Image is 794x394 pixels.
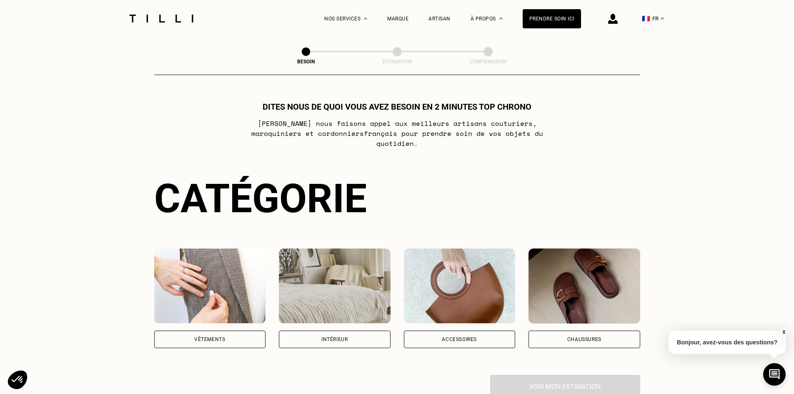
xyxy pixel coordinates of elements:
[442,337,477,342] div: Accessoires
[499,18,503,20] img: Menu déroulant à propos
[194,337,225,342] div: Vêtements
[356,59,439,65] div: Estimation
[661,18,664,20] img: menu déroulant
[154,175,640,222] div: Catégorie
[232,118,562,148] p: [PERSON_NAME] nous faisons appel aux meilleurs artisans couturiers , maroquiniers et cordonniers ...
[404,248,516,324] img: Accessoires
[428,16,451,22] a: Artisan
[279,248,391,324] img: Intérieur
[779,328,788,337] button: X
[126,15,196,23] img: Logo du service de couturière Tilli
[154,248,266,324] img: Vêtements
[364,18,367,20] img: Menu déroulant
[528,248,640,324] img: Chaussures
[446,59,530,65] div: Confirmation
[523,9,581,28] a: Prendre soin ici
[321,337,348,342] div: Intérieur
[642,15,650,23] span: 🇫🇷
[387,16,408,22] a: Marque
[263,102,531,112] h1: Dites nous de quoi vous avez besoin en 2 minutes top chrono
[669,331,786,354] p: Bonjour, avez-vous des questions?
[567,337,601,342] div: Chaussures
[264,59,348,65] div: Besoin
[608,14,618,24] img: icône connexion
